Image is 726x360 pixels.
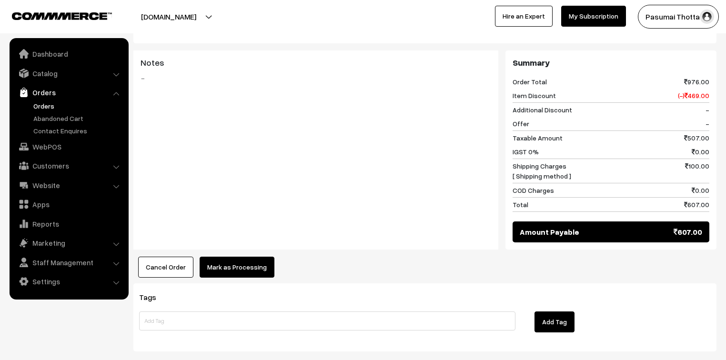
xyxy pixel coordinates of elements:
[513,58,709,68] h3: Summary
[561,6,626,27] a: My Subscription
[12,177,125,194] a: Website
[706,119,709,129] span: -
[513,161,571,181] span: Shipping Charges [ Shipping method ]
[12,157,125,174] a: Customers
[513,185,554,195] span: COD Charges
[31,126,125,136] a: Contact Enquires
[513,119,529,129] span: Offer
[12,45,125,62] a: Dashboard
[513,133,563,143] span: Taxable Amount
[12,84,125,101] a: Orders
[141,58,491,68] h3: Notes
[12,65,125,82] a: Catalog
[692,185,709,195] span: 0.00
[684,133,709,143] span: 507.00
[495,6,553,27] a: Hire an Expert
[513,105,572,115] span: Additional Discount
[31,101,125,111] a: Orders
[684,77,709,87] span: 976.00
[200,257,274,278] button: Mark as Processing
[139,311,515,330] input: Add Tag
[12,215,125,232] a: Reports
[513,77,547,87] span: Order Total
[674,226,702,238] span: 607.00
[12,196,125,213] a: Apps
[139,292,168,302] span: Tags
[513,147,539,157] span: IGST 0%
[700,10,714,24] img: user
[12,138,125,155] a: WebPOS
[678,90,709,100] span: (-) 469.00
[12,254,125,271] a: Staff Management
[12,273,125,290] a: Settings
[12,234,125,251] a: Marketing
[12,12,112,20] img: COMMMERCE
[138,257,193,278] button: Cancel Order
[31,113,125,123] a: Abandoned Cart
[685,161,709,181] span: 100.00
[108,5,230,29] button: [DOMAIN_NAME]
[692,147,709,157] span: 0.00
[141,72,491,84] blockquote: -
[513,90,556,100] span: Item Discount
[12,10,95,21] a: COMMMERCE
[520,226,579,238] span: Amount Payable
[513,200,528,210] span: Total
[684,200,709,210] span: 607.00
[638,5,719,29] button: Pasumai Thotta…
[706,105,709,115] span: -
[534,311,575,332] button: Add Tag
